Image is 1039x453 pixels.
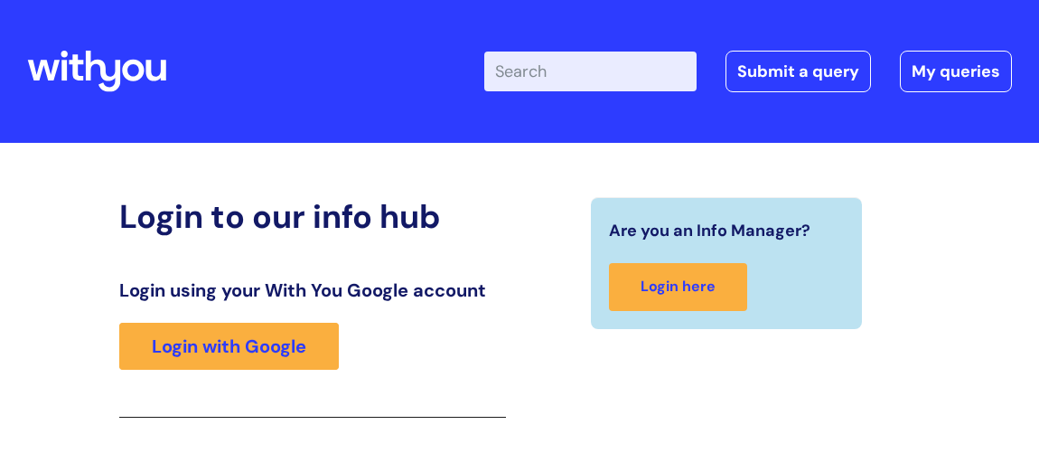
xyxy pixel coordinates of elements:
[484,52,697,91] input: Search
[609,216,810,245] span: Are you an Info Manager?
[119,323,339,370] a: Login with Google
[900,51,1012,92] a: My queries
[609,263,747,311] a: Login here
[725,51,871,92] a: Submit a query
[119,279,506,301] h3: Login using your With You Google account
[119,197,506,236] h2: Login to our info hub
